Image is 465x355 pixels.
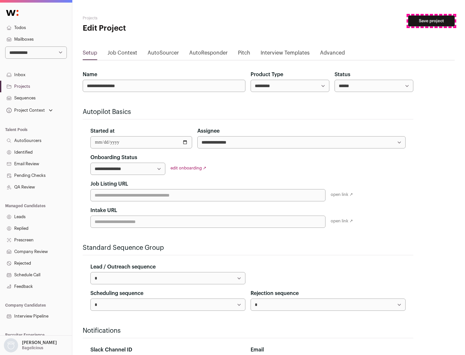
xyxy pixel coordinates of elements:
[320,49,345,59] a: Advanced
[90,180,128,188] label: Job Listing URL
[108,49,137,59] a: Job Context
[83,107,413,117] h2: Autopilot Basics
[90,154,137,161] label: Onboarding Status
[90,127,115,135] label: Started at
[251,71,283,78] label: Product Type
[5,108,45,113] div: Project Context
[170,166,206,170] a: edit onboarding ↗
[3,338,58,352] button: Open dropdown
[83,243,413,252] h2: Standard Sequence Group
[238,49,250,59] a: Pitch
[90,263,156,271] label: Lead / Outreach sequence
[90,289,143,297] label: Scheduling sequence
[408,15,455,26] button: Save project
[5,106,54,115] button: Open dropdown
[83,71,97,78] label: Name
[83,15,207,21] h2: Projects
[90,207,117,214] label: Intake URL
[83,326,413,335] h2: Notifications
[251,289,299,297] label: Rejection sequence
[22,345,43,350] p: Bagelicious
[22,340,57,345] p: [PERSON_NAME]
[197,127,220,135] label: Assignee
[4,338,18,352] img: nopic.png
[90,346,132,354] label: Slack Channel ID
[83,49,97,59] a: Setup
[148,49,179,59] a: AutoSourcer
[335,71,350,78] label: Status
[189,49,228,59] a: AutoResponder
[261,49,310,59] a: Interview Templates
[3,6,22,19] img: Wellfound
[83,23,207,34] h1: Edit Project
[251,346,406,354] div: Email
